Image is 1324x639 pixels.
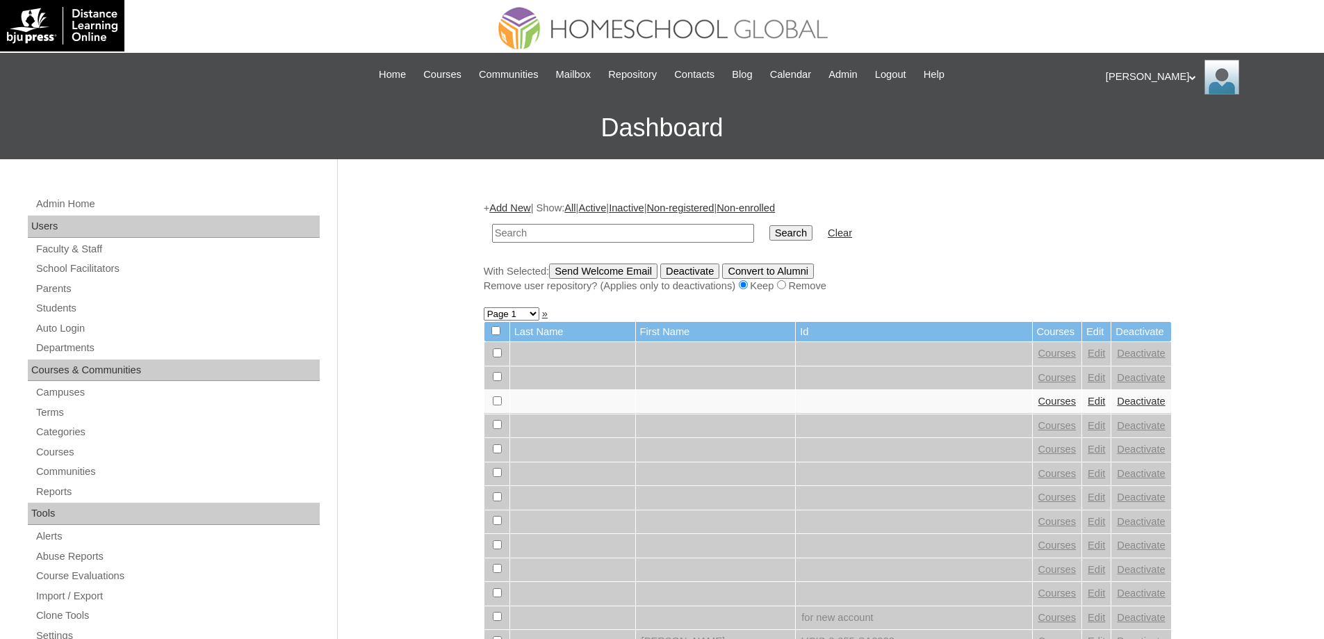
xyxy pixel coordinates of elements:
a: Edit [1088,468,1105,479]
a: Deactivate [1117,612,1165,623]
input: Deactivate [660,264,719,279]
a: Edit [1088,348,1105,359]
div: With Selected: [484,264,1172,293]
a: Courses [1038,612,1077,623]
a: Students [35,300,320,317]
a: Edit [1088,516,1105,527]
a: Import / Export [35,588,320,605]
div: + | Show: | | | | [484,201,1172,293]
td: Deactivate [1111,322,1170,342]
input: Send Welcome Email [549,264,657,279]
a: Home [372,67,413,83]
a: Alerts [35,528,320,545]
input: Search [492,224,754,243]
a: Blog [725,67,759,83]
a: Courses [1038,540,1077,551]
a: Courses [1038,420,1077,431]
a: Deactivate [1117,348,1165,359]
a: Reports [35,483,320,501]
span: Admin [828,67,858,83]
a: Active [578,202,606,213]
span: Mailbox [556,67,591,83]
td: Id [796,322,1031,342]
div: [PERSON_NAME] [1106,60,1310,95]
a: Edit [1088,612,1105,623]
td: Last Name [510,322,635,342]
a: Courses [1038,588,1077,599]
a: Contacts [667,67,721,83]
span: Communities [479,67,539,83]
a: Inactive [609,202,644,213]
td: Courses [1033,322,1082,342]
span: Home [379,67,406,83]
a: Courses [1038,348,1077,359]
span: Blog [732,67,752,83]
td: for new account [796,606,1031,630]
img: Ariane Ebuen [1204,60,1239,95]
div: Users [28,216,320,238]
a: Clear [828,227,852,238]
a: Admin Home [35,195,320,213]
a: Add New [489,202,530,213]
div: Courses & Communities [28,359,320,382]
a: Deactivate [1117,396,1165,407]
a: Faculty & Staff [35,241,320,258]
img: logo-white.png [7,7,117,45]
a: Courses [416,67,468,83]
a: Edit [1088,372,1105,383]
a: Deactivate [1117,516,1165,527]
span: Logout [875,67,906,83]
a: Non-enrolled [717,202,775,213]
a: Deactivate [1117,468,1165,479]
input: Convert to Alumni [722,264,814,279]
a: Courses [1038,492,1077,503]
a: All [564,202,575,213]
a: Edit [1088,588,1105,599]
a: School Facilitators [35,260,320,277]
a: Logout [868,67,913,83]
input: Search [769,225,812,241]
a: Departments [35,339,320,357]
a: Repository [601,67,664,83]
div: Remove user repository? (Applies only to deactivations) Keep Remove [484,279,1172,293]
a: Campuses [35,384,320,401]
a: Deactivate [1117,540,1165,551]
a: Course Evaluations [35,567,320,585]
a: » [542,308,548,319]
a: Abuse Reports [35,548,320,565]
span: Help [924,67,945,83]
a: Deactivate [1117,588,1165,599]
a: Deactivate [1117,372,1165,383]
a: Non-registered [646,202,714,213]
a: Deactivate [1117,492,1165,503]
h3: Dashboard [7,97,1317,159]
a: Deactivate [1117,564,1165,575]
a: Edit [1088,492,1105,503]
a: Admin [822,67,865,83]
a: Edit [1088,540,1105,551]
a: Calendar [763,67,818,83]
a: Courses [1038,372,1077,383]
a: Edit [1088,396,1105,407]
a: Communities [472,67,546,83]
td: Edit [1082,322,1111,342]
a: Clone Tools [35,607,320,624]
span: Contacts [674,67,714,83]
a: Auto Login [35,320,320,337]
a: Courses [1038,564,1077,575]
a: Mailbox [549,67,598,83]
a: Courses [1038,444,1077,455]
span: Repository [608,67,657,83]
a: Deactivate [1117,444,1165,455]
a: Deactivate [1117,420,1165,431]
a: Terms [35,404,320,421]
a: Courses [1038,468,1077,479]
a: Courses [1038,516,1077,527]
div: Tools [28,503,320,525]
a: Courses [35,444,320,461]
a: Courses [1038,396,1077,407]
span: Calendar [770,67,811,83]
a: Edit [1088,444,1105,455]
a: Edit [1088,564,1105,575]
a: Categories [35,423,320,441]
